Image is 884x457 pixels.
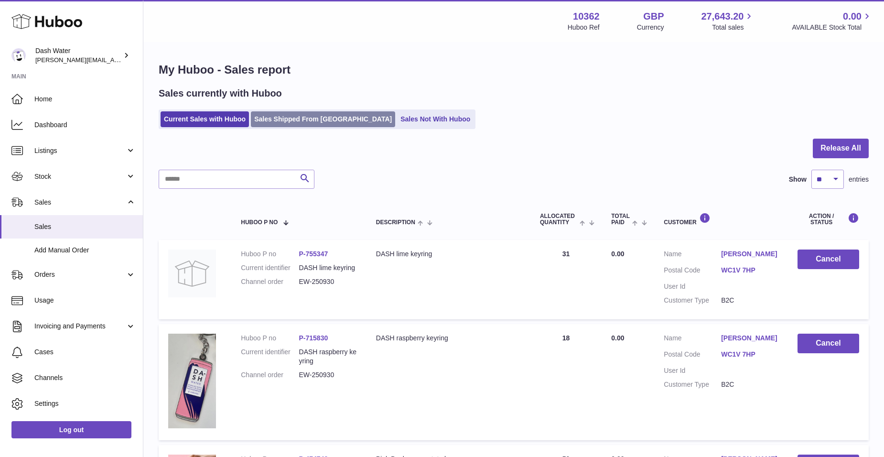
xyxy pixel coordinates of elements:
dd: B2C [721,380,778,389]
span: 0.00 [843,10,862,23]
span: 27,643.20 [701,10,744,23]
strong: GBP [643,10,664,23]
span: Stock [34,172,126,181]
span: Dashboard [34,120,136,130]
dt: Name [664,334,721,345]
dt: Channel order [241,370,299,380]
a: [PERSON_NAME] [721,334,778,343]
dt: User Id [664,282,721,291]
a: Log out [11,421,131,438]
label: Show [789,175,807,184]
div: Currency [637,23,664,32]
span: [PERSON_NAME][EMAIL_ADDRESS][DOMAIN_NAME] [35,56,192,64]
dt: Name [664,250,721,261]
span: Add Manual Order [34,246,136,255]
div: DASH lime keyring [376,250,521,259]
dt: Current identifier [241,263,299,272]
a: 0.00 AVAILABLE Stock Total [792,10,873,32]
span: Channels [34,373,136,382]
span: Settings [34,399,136,408]
h2: Sales currently with Huboo [159,87,282,100]
span: Orders [34,270,126,279]
span: 0.00 [611,334,624,342]
dt: Postal Code [664,350,721,361]
a: Current Sales with Huboo [161,111,249,127]
a: WC1V 7HP [721,266,778,275]
span: entries [849,175,869,184]
a: Sales Not With Huboo [397,111,474,127]
img: 103621728050917.png [168,334,216,428]
span: Usage [34,296,136,305]
span: Description [376,219,415,226]
a: [PERSON_NAME] [721,250,778,259]
span: Cases [34,348,136,357]
dd: DASH raspberry keyring [299,348,357,366]
h1: My Huboo - Sales report [159,62,869,77]
a: Sales Shipped From [GEOGRAPHIC_DATA] [251,111,395,127]
div: Action / Status [798,213,859,226]
div: Dash Water [35,46,121,65]
dd: DASH lime keyring [299,263,357,272]
dt: User Id [664,366,721,375]
span: Listings [34,146,126,155]
strong: 10362 [573,10,600,23]
span: Home [34,95,136,104]
a: WC1V 7HP [721,350,778,359]
dt: Customer Type [664,380,721,389]
div: Huboo Ref [568,23,600,32]
span: Sales [34,222,136,231]
div: DASH raspberry keyring [376,334,521,343]
span: Sales [34,198,126,207]
a: 27,643.20 Total sales [701,10,755,32]
td: 18 [530,324,602,440]
dt: Huboo P no [241,334,299,343]
span: AVAILABLE Stock Total [792,23,873,32]
dd: EW-250930 [299,370,357,380]
dt: Customer Type [664,296,721,305]
span: Huboo P no [241,219,278,226]
button: Cancel [798,334,859,353]
dd: B2C [721,296,778,305]
dd: EW-250930 [299,277,357,286]
dt: Postal Code [664,266,721,277]
img: james@dash-water.com [11,48,26,63]
a: P-715830 [299,334,328,342]
button: Release All [813,139,869,158]
img: no-photo.jpg [168,250,216,297]
span: 0.00 [611,250,624,258]
dt: Current identifier [241,348,299,366]
button: Cancel [798,250,859,269]
a: P-755347 [299,250,328,258]
span: Invoicing and Payments [34,322,126,331]
dt: Channel order [241,277,299,286]
dt: Huboo P no [241,250,299,259]
span: ALLOCATED Quantity [540,213,577,226]
span: Total sales [712,23,755,32]
div: Customer [664,213,778,226]
td: 31 [530,240,602,319]
span: Total paid [611,213,630,226]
